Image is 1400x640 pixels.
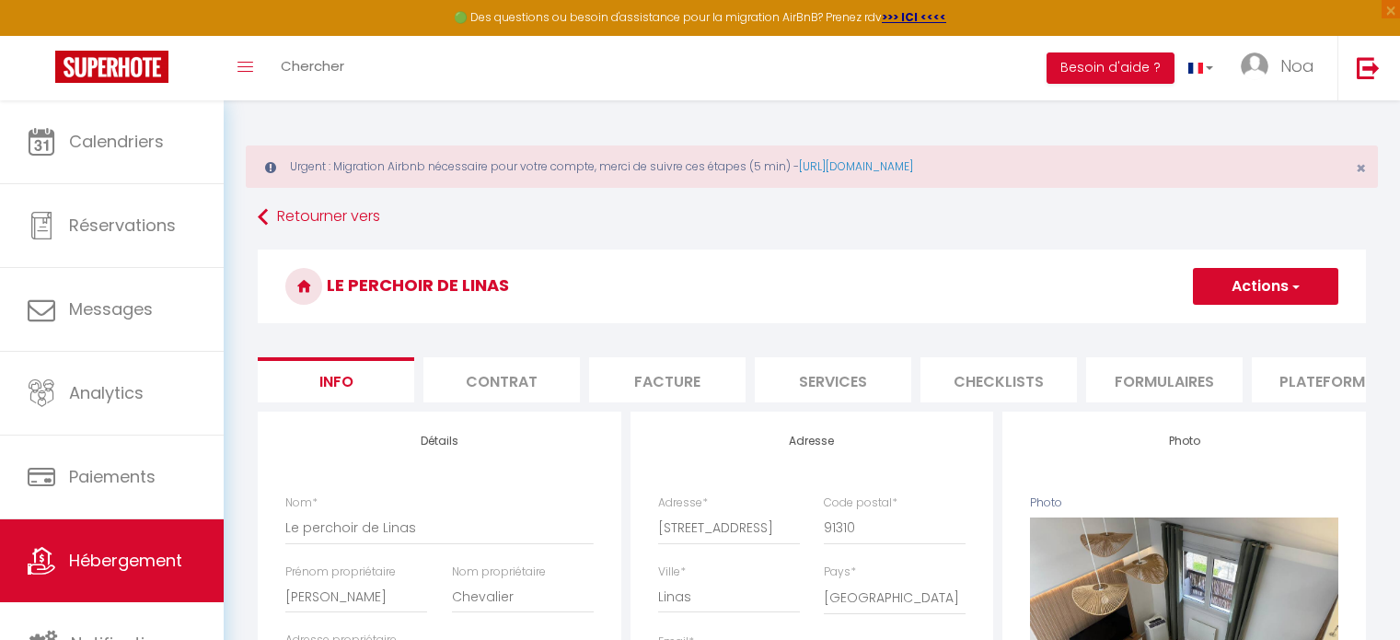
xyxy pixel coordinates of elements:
span: Messages [69,297,153,320]
img: Super Booking [55,51,168,83]
span: Chercher [281,56,344,76]
span: Paiements [69,465,156,488]
li: Checklists [920,357,1077,402]
li: Info [258,357,414,402]
button: Actions [1193,268,1338,305]
h4: Photo [1030,435,1338,448]
label: Prénom propriétaire [285,564,396,581]
a: ... Noa [1227,36,1337,100]
span: × [1356,157,1366,180]
span: Réservations [69,214,176,237]
h4: Adresse [658,435,966,448]
li: Formulaires [1086,357,1243,402]
a: Retourner vers [258,201,1366,234]
span: Calendriers [69,130,164,153]
span: Hébergement [69,549,182,572]
h3: Le perchoir de Linas [258,250,1366,323]
label: Pays [824,564,856,581]
a: >>> ICI <<<< [882,9,946,25]
label: Nom [285,495,318,512]
li: Services [755,357,911,402]
label: Photo [1030,495,1062,512]
label: Nom propriétaire [452,564,546,581]
label: Adresse [658,495,708,512]
label: Ville [658,564,686,581]
li: Contrat [423,357,580,402]
h4: Détails [285,435,594,448]
span: Analytics [69,381,144,404]
label: Code postal [824,495,897,512]
button: Besoin d'aide ? [1047,52,1174,84]
a: Chercher [267,36,358,100]
div: Urgent : Migration Airbnb nécessaire pour votre compte, merci de suivre ces étapes (5 min) - [246,145,1378,188]
img: logout [1357,56,1380,79]
li: Facture [589,357,746,402]
a: [URL][DOMAIN_NAME] [799,158,913,174]
button: Close [1356,160,1366,177]
img: ... [1241,52,1268,80]
span: Noa [1280,54,1314,77]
